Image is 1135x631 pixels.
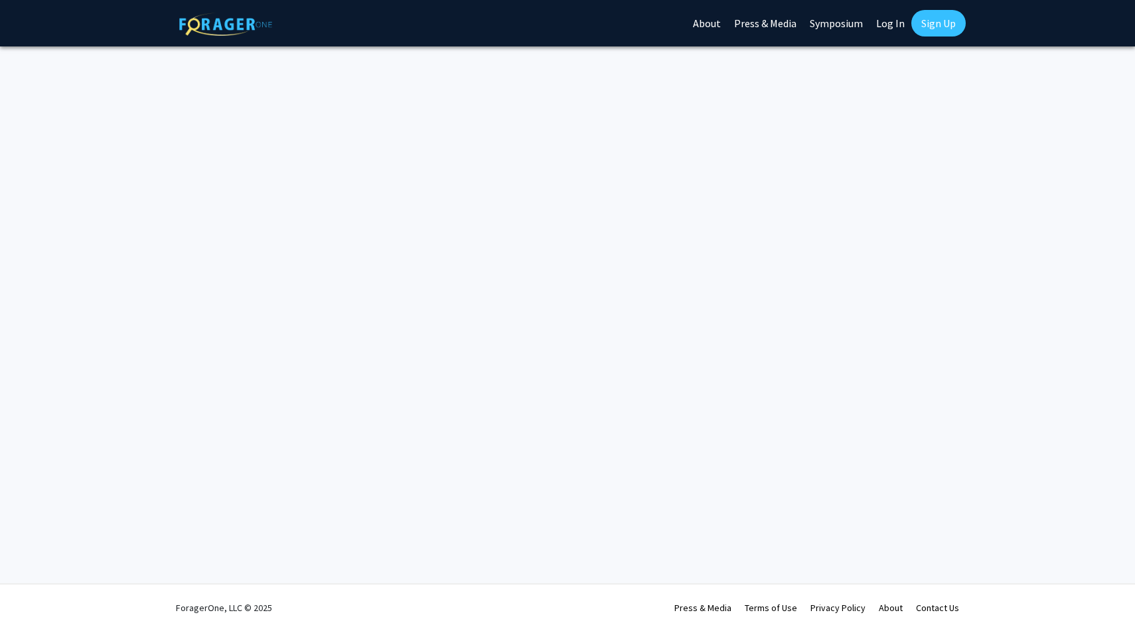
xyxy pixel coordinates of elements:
[916,602,959,614] a: Contact Us
[810,602,866,614] a: Privacy Policy
[879,602,903,614] a: About
[745,602,797,614] a: Terms of Use
[176,585,272,631] div: ForagerOne, LLC © 2025
[674,602,731,614] a: Press & Media
[911,10,966,36] a: Sign Up
[179,13,272,36] img: ForagerOne Logo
